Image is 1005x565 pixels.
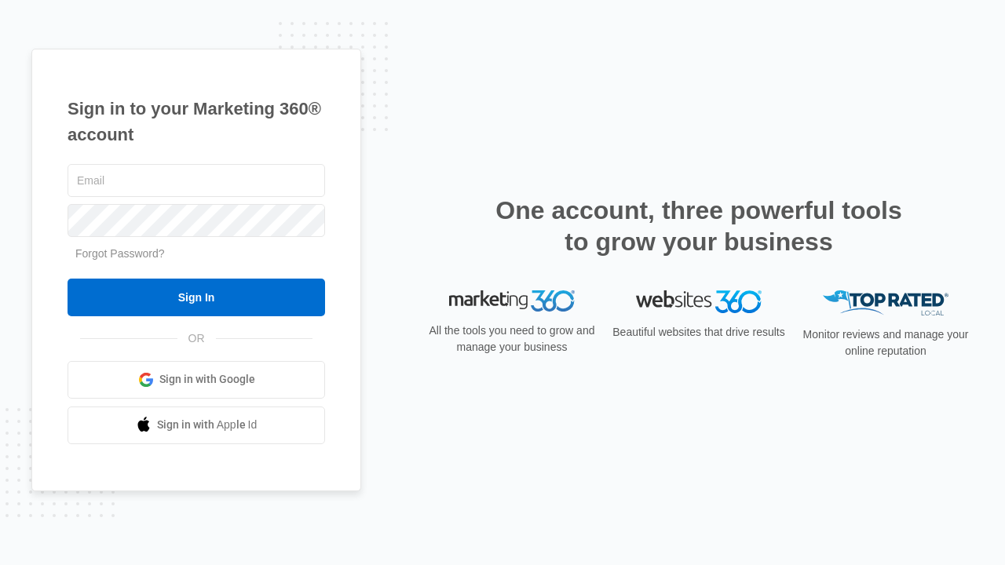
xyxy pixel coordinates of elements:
[611,324,787,341] p: Beautiful websites that drive results
[798,326,974,359] p: Monitor reviews and manage your online reputation
[159,371,255,388] span: Sign in with Google
[68,406,325,444] a: Sign in with Apple Id
[424,323,600,355] p: All the tools you need to grow and manage your business
[68,361,325,399] a: Sign in with Google
[636,290,762,313] img: Websites 360
[68,279,325,316] input: Sign In
[491,195,907,257] h2: One account, three powerful tools to grow your business
[157,417,258,433] span: Sign in with Apple Id
[75,247,165,260] a: Forgot Password?
[449,290,575,312] img: Marketing 360
[68,96,325,148] h1: Sign in to your Marketing 360® account
[177,330,216,347] span: OR
[68,164,325,197] input: Email
[823,290,948,316] img: Top Rated Local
